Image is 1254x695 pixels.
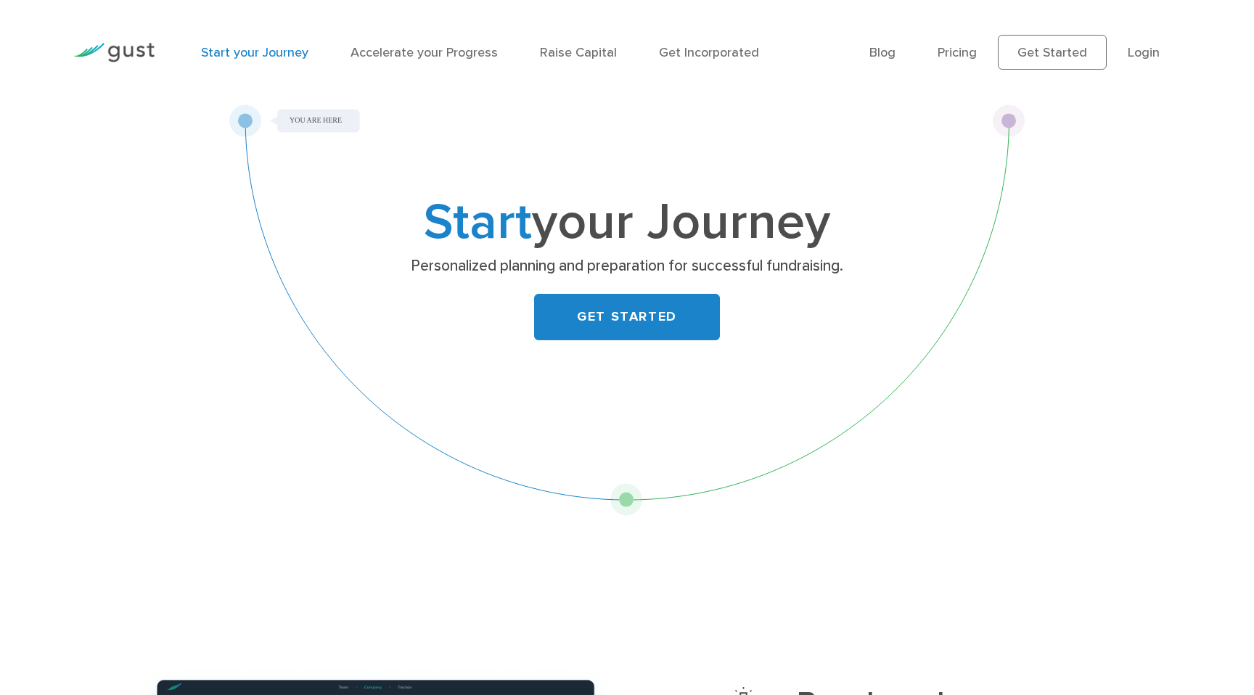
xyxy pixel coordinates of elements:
[424,192,532,252] span: Start
[1128,45,1160,60] a: Login
[340,200,914,246] h1: your Journey
[345,256,908,276] p: Personalized planning and preparation for successful fundraising.
[351,45,498,60] a: Accelerate your Progress
[938,45,977,60] a: Pricing
[869,45,896,60] a: Blog
[659,45,759,60] a: Get Incorporated
[201,45,308,60] a: Start your Journey
[998,35,1107,70] a: Get Started
[540,45,617,60] a: Raise Capital
[534,294,720,340] a: GET STARTED
[73,43,155,62] img: Gust Logo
